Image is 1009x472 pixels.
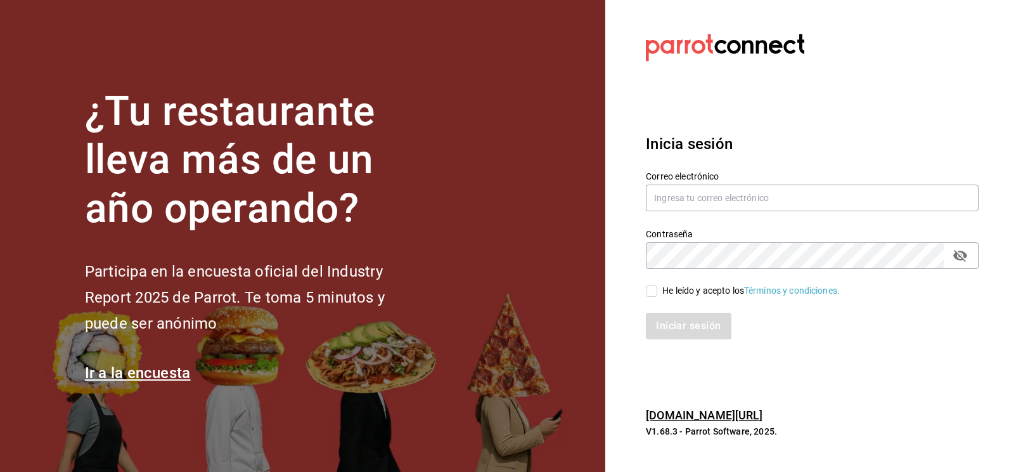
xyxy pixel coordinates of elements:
[646,425,979,438] p: V1.68.3 - Parrot Software, 2025.
[646,409,762,422] a: [DOMAIN_NAME][URL]
[646,133,979,155] h3: Inicia sesión
[646,229,979,238] label: Contraseña
[949,245,971,266] button: passwordField
[662,284,840,298] div: He leído y acepto los
[85,88,427,233] h1: ¿Tu restaurante lleva más de un año operando?
[85,364,191,382] a: Ir a la encuesta
[646,185,979,211] input: Ingresa tu correo electrónico
[646,171,979,180] label: Correo electrónico
[85,259,427,336] h2: Participa en la encuesta oficial del Industry Report 2025 de Parrot. Te toma 5 minutos y puede se...
[744,285,840,296] a: Términos y condiciones.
